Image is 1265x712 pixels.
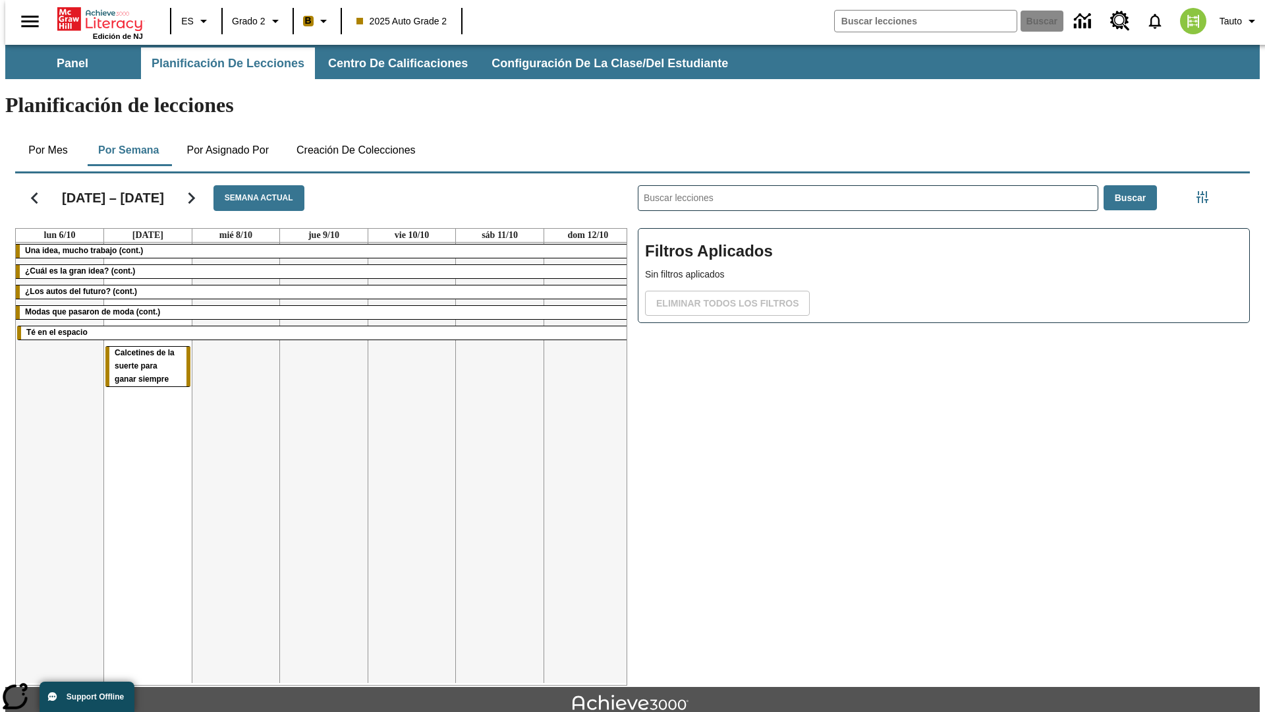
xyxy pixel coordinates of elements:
a: Centro de información [1066,3,1102,40]
button: Abrir el menú lateral [11,2,49,41]
a: 10 de octubre de 2025 [392,229,432,242]
button: Boost El color de la clase es anaranjado claro. Cambiar el color de la clase. [298,9,337,33]
button: Panel [7,47,138,79]
div: Filtros Aplicados [638,228,1250,323]
div: Portada [57,5,143,40]
span: B [305,13,312,29]
a: 7 de octubre de 2025 [130,229,166,242]
span: Calcetines de la suerte para ganar siempre [115,348,175,384]
span: Una idea, mucho trabajo (cont.) [25,246,143,255]
div: Buscar [627,168,1250,686]
a: Centro de recursos, Se abrirá en una pestaña nueva. [1102,3,1138,39]
div: Té en el espacio [17,326,631,340]
span: ¿Cuál es la gran idea? (cont.) [25,266,135,276]
input: Buscar campo [835,11,1017,32]
button: Perfil/Configuración [1214,9,1265,33]
p: Sin filtros aplicados [645,268,1243,282]
div: Subbarra de navegación [5,45,1260,79]
span: Té en el espacio [26,328,88,337]
span: Grado 2 [232,15,266,28]
a: 9 de octubre de 2025 [306,229,342,242]
h1: Planificación de lecciones [5,93,1260,117]
button: Lenguaje: ES, Selecciona un idioma [175,9,217,33]
button: Grado: Grado 2, Elige un grado [227,9,289,33]
button: Menú lateral de filtros [1189,184,1216,210]
div: ¿Los autos del futuro? (cont.) [16,285,632,299]
button: Seguir [175,181,208,215]
button: Support Offline [40,682,134,712]
div: ¿Cuál es la gran idea? (cont.) [16,265,632,278]
span: Panel [57,56,88,71]
a: Portada [57,6,143,32]
h2: Filtros Aplicados [645,235,1243,268]
button: Por semana [88,134,169,166]
span: Modas que pasaron de moda (cont.) [25,307,160,316]
button: Escoja un nuevo avatar [1172,4,1214,38]
input: Buscar lecciones [638,186,1098,210]
a: 12 de octubre de 2025 [565,229,611,242]
button: Creación de colecciones [286,134,426,166]
div: Calcetines de la suerte para ganar siempre [105,347,190,386]
span: Edición de NJ [93,32,143,40]
span: Planificación de lecciones [152,56,304,71]
button: Buscar [1104,185,1157,211]
button: Por mes [15,134,81,166]
button: Semana actual [213,185,304,211]
span: Configuración de la clase/del estudiante [492,56,728,71]
div: Modas que pasaron de moda (cont.) [16,306,632,319]
a: 6 de octubre de 2025 [42,229,78,242]
a: Notificaciones [1138,4,1172,38]
span: Tauto [1220,15,1242,28]
button: Centro de calificaciones [318,47,478,79]
button: Por asignado por [176,134,279,166]
h2: [DATE] – [DATE] [62,190,164,206]
span: ES [181,15,194,28]
button: Planificación de lecciones [141,47,315,79]
button: Configuración de la clase/del estudiante [481,47,739,79]
button: Regresar [18,181,51,215]
img: avatar image [1180,8,1206,34]
span: Centro de calificaciones [328,56,468,71]
span: Support Offline [67,692,124,701]
a: 11 de octubre de 2025 [479,229,520,242]
span: ¿Los autos del futuro? (cont.) [25,287,137,296]
span: 2025 Auto Grade 2 [356,15,447,28]
a: 8 de octubre de 2025 [217,229,255,242]
div: Subbarra de navegación [5,47,740,79]
div: Calendario [5,168,627,686]
div: Una idea, mucho trabajo (cont.) [16,245,632,258]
